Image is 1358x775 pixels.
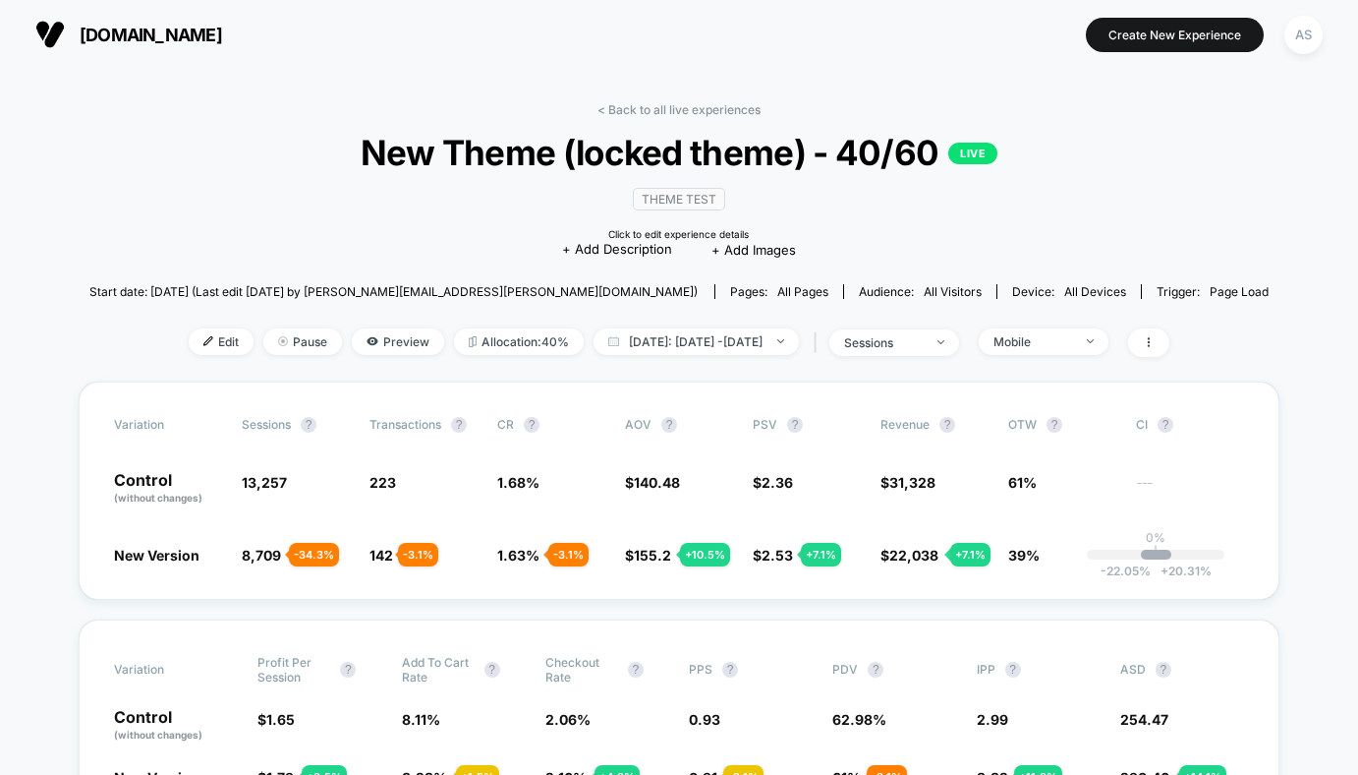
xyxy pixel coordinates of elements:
[1005,662,1021,678] button: ?
[497,417,514,432] span: CR
[289,543,339,566] div: - 34.3 %
[608,336,619,346] img: calendar
[608,228,749,240] div: Click to edit experience details
[352,328,444,355] span: Preview
[787,417,803,433] button: ?
[524,417,539,433] button: ?
[257,711,295,728] span: $
[1278,15,1329,55] button: AS
[278,336,288,346] img: end
[880,417,930,432] span: Revenue
[114,417,222,433] span: Variation
[711,242,796,258] span: + Add Images
[242,474,287,491] span: 13,257
[1008,547,1040,564] span: 39%
[937,340,944,344] img: end
[369,417,441,432] span: Transactions
[634,474,680,491] span: 140.48
[497,547,539,564] span: 1.63 %
[859,284,982,299] div: Audience:
[680,543,730,566] div: + 10.5 %
[242,547,281,564] span: 8,709
[266,711,295,728] span: 1.65
[1008,417,1116,433] span: OTW
[454,328,584,355] span: Allocation: 40%
[594,328,799,355] span: [DATE]: [DATE] - [DATE]
[1210,284,1269,299] span: Page Load
[597,102,761,117] a: < Back to all live experiences
[633,188,725,210] span: Theme Test
[634,547,671,564] span: 155.2
[1158,417,1173,433] button: ?
[753,547,793,564] span: $
[189,328,254,355] span: Edit
[301,417,316,433] button: ?
[1064,284,1126,299] span: all devices
[777,339,784,343] img: end
[948,143,997,164] p: LIVE
[398,543,438,566] div: - 3.1 %
[1151,564,1212,578] span: 20.31 %
[844,335,923,350] div: sessions
[1120,662,1146,677] span: ASD
[1120,711,1168,728] span: 254.47
[1136,477,1244,506] span: ---
[469,336,477,347] img: rebalance
[114,729,202,741] span: (without changes)
[977,662,995,677] span: IPP
[1086,18,1264,52] button: Create New Experience
[35,20,65,49] img: Visually logo
[1156,662,1171,678] button: ?
[148,132,1210,173] span: New Theme (locked theme) - 40/60
[562,240,672,260] span: + Add Description
[753,417,777,432] span: PSV
[1160,564,1168,578] span: +
[545,655,618,685] span: Checkout Rate
[545,711,591,728] span: 2.06 %
[114,492,202,504] span: (without changes)
[762,474,793,491] span: 2.36
[89,284,698,299] span: Start date: [DATE] (Last edit [DATE] by [PERSON_NAME][EMAIL_ADDRESS][PERSON_NAME][DOMAIN_NAME])
[1146,530,1165,545] p: 0%
[1157,284,1269,299] div: Trigger:
[114,655,222,685] span: Variation
[950,543,990,566] div: + 7.1 %
[625,547,671,564] span: $
[689,711,720,728] span: 0.93
[257,655,330,685] span: Profit Per Session
[939,417,955,433] button: ?
[880,474,935,491] span: $
[762,547,793,564] span: 2.53
[548,543,589,566] div: - 3.1 %
[889,474,935,491] span: 31,328
[628,662,644,678] button: ?
[753,474,793,491] span: $
[114,709,238,743] p: Control
[1008,474,1037,491] span: 61%
[832,711,886,728] span: 62.98 %
[801,543,841,566] div: + 7.1 %
[340,662,356,678] button: ?
[977,711,1008,728] span: 2.99
[497,474,539,491] span: 1.68 %
[625,474,680,491] span: $
[777,284,828,299] span: all pages
[1101,564,1151,578] span: -22.05 %
[832,662,858,677] span: PDV
[661,417,677,433] button: ?
[29,19,228,50] button: [DOMAIN_NAME]
[1136,417,1244,433] span: CI
[402,655,475,685] span: Add To Cart Rate
[722,662,738,678] button: ?
[880,547,938,564] span: $
[1087,339,1094,343] img: end
[242,417,291,432] span: Sessions
[114,472,222,506] p: Control
[889,547,938,564] span: 22,038
[203,336,213,346] img: edit
[1284,16,1323,54] div: AS
[1154,545,1158,560] p: |
[689,662,712,677] span: PPS
[369,474,396,491] span: 223
[369,547,393,564] span: 142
